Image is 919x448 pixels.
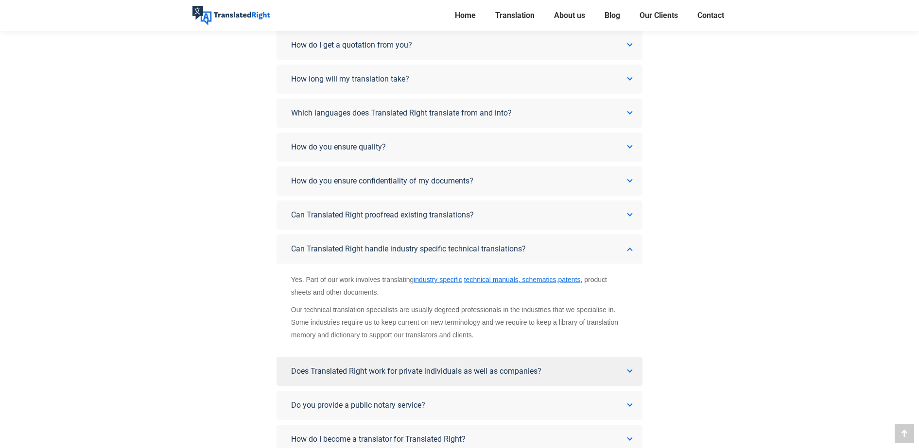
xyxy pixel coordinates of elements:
[551,9,588,22] a: About us
[452,9,479,22] a: Home
[291,176,473,185] span: How do you ensure confidentiality of my documents?
[602,9,623,22] a: Blog
[291,366,541,376] span: Does Translated Right work for private individuals as well as companies?
[291,142,386,151] span: How do you ensure quality?
[694,9,727,22] a: Contact
[291,400,425,410] span: Do you provide a public notary service?
[554,11,585,20] span: About us
[291,306,618,339] span: Our technical translation specialists are usually degreed professionals in the industries that we...
[291,434,466,444] span: How do I become a translator for Translated Right?
[277,200,642,230] a: Can Translated Right proofread existing translations?
[495,11,535,20] span: Translation
[277,357,642,386] a: Does Translated Right work for private individuals as well as companies?
[464,276,556,283] a: technical manuals, schematics
[291,276,607,296] span: Yes. Part of our work involves translating , , product sheets and other documents.
[697,11,724,20] span: Contact
[492,9,538,22] a: Translation
[637,9,681,22] a: Our Clients
[414,276,462,283] a: industry specific
[291,74,409,83] span: How long will my translation take?
[291,40,412,50] span: How do I get a quotation from you?
[640,11,678,20] span: Our Clients
[291,244,526,253] span: Can Translated Right handle industry specific technical translations?
[277,234,642,264] a: Can Translated Right handle industry specific technical translations?
[277,166,642,196] a: How do you ensure confidentiality of my documents?
[277,133,642,162] a: How do you ensure quality?
[605,11,620,20] span: Blog
[455,11,476,20] span: Home
[291,108,512,117] span: Which languages does Translated Right translate from and into?
[277,99,642,128] a: Which languages does Translated Right translate from and into?
[192,6,270,25] img: Translated Right
[291,210,474,219] span: Can Translated Right proofread existing translations?
[277,31,642,60] a: How do I get a quotation from you?
[277,65,642,94] a: How long will my translation take?
[277,391,642,420] a: Do you provide a public notary service?
[558,276,580,283] a: patents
